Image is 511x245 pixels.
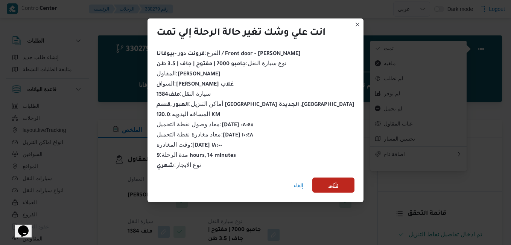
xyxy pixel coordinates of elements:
[157,50,300,56] span: الفرع :
[157,152,236,158] span: مدة الرحلة :
[290,178,306,193] button: إلغاء
[157,102,354,108] b: العبور ,قسم [GEOGRAPHIC_DATA] الجديدة ,[GEOGRAPHIC_DATA]
[8,215,32,237] iframe: chat widget
[157,51,300,57] b: فرونت دور -بيوفانا / Front door - [PERSON_NAME]
[157,141,222,148] span: وقت المغادره :
[157,70,220,77] span: المقاول :
[192,143,222,149] b: [DATE] ١٨:٠٠
[157,90,211,97] span: سيارة النقل :
[157,92,180,98] b: ملف1384
[178,72,221,78] b: [PERSON_NAME]
[157,60,286,66] span: نوع سيارة النقل :
[328,181,338,190] span: تأكيد
[222,122,253,129] b: [DATE] ٠٨:٤٥
[157,121,253,127] span: معاد وصول نقطة التحميل :
[176,82,234,88] b: [PERSON_NAME] غلاب
[157,61,246,67] b: جامبو 7000 | مفتوح | جاف | 3.5 طن
[157,131,253,138] span: معاد مغادرة نقطة التحميل :
[294,181,303,190] span: إلغاء
[157,163,174,169] b: شهري
[157,162,201,168] span: نوع الايجار :
[223,133,253,139] b: [DATE] ١٠:٤٨
[157,112,220,118] b: 120.0 KM
[312,178,354,193] button: تأكيد
[157,153,236,159] b: 9 hours, 14 minutes
[157,111,220,117] span: المسافه اليدويه :
[157,28,325,40] div: انت علي وشك تغير حالة الرحلة إلي تمت
[353,20,362,29] button: Closes this modal window
[157,101,354,107] span: أماكن التنزيل :
[157,80,233,87] span: السواق :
